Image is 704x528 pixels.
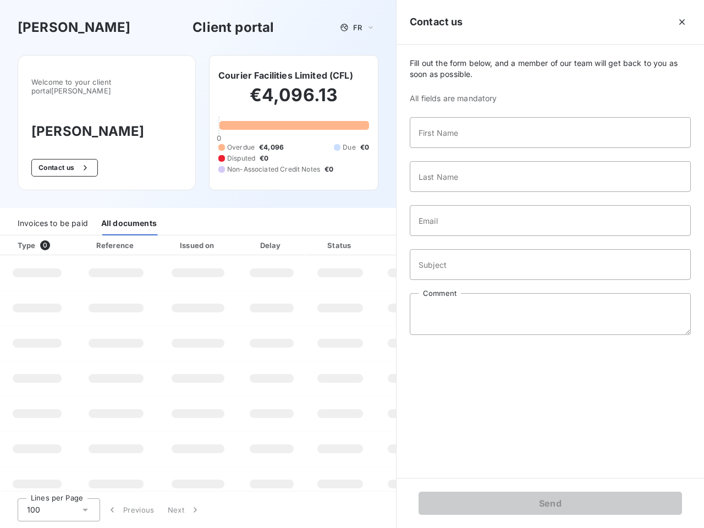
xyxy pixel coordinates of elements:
[343,142,355,152] span: Due
[259,142,284,152] span: €4,096
[18,212,88,235] div: Invoices to be paid
[40,240,50,250] span: 0
[193,18,274,37] h3: Client portal
[324,164,333,174] span: €0
[307,240,373,251] div: Status
[410,161,691,192] input: placeholder
[410,14,463,30] h5: Contact us
[410,205,691,236] input: placeholder
[218,84,369,117] h2: €4,096.13
[227,164,320,174] span: Non-Associated Credit Notes
[11,240,72,251] div: Type
[218,69,353,82] h6: Courier Facilities Limited (CFL)
[227,153,255,163] span: Disputed
[100,498,161,521] button: Previous
[227,142,255,152] span: Overdue
[410,58,691,80] span: Fill out the form below, and a member of our team will get back to you as soon as possible.
[27,504,40,515] span: 100
[410,93,691,104] span: All fields are mandatory
[419,492,682,515] button: Send
[160,240,236,251] div: Issued on
[377,240,448,251] div: Amount
[101,212,157,235] div: All documents
[31,159,98,177] button: Contact us
[360,142,369,152] span: €0
[353,23,362,32] span: FR
[161,498,207,521] button: Next
[31,122,182,141] h3: [PERSON_NAME]
[217,134,221,142] span: 0
[31,78,182,95] span: Welcome to your client portal [PERSON_NAME]
[260,153,268,163] span: €0
[410,249,691,280] input: placeholder
[96,241,134,250] div: Reference
[240,240,303,251] div: Delay
[18,18,130,37] h3: [PERSON_NAME]
[410,117,691,148] input: placeholder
